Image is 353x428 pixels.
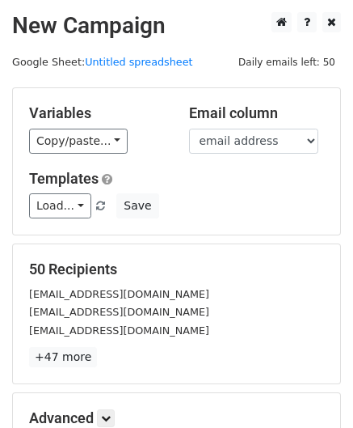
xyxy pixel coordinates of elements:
small: [EMAIL_ADDRESS][DOMAIN_NAME] [29,306,209,318]
a: Untitled spreadsheet [85,56,192,68]
span: Daily emails left: 50 [233,53,341,71]
small: Google Sheet: [12,56,193,68]
a: Daily emails left: 50 [233,56,341,68]
a: +47 more [29,347,97,367]
h5: Advanced [29,409,324,427]
h2: New Campaign [12,12,341,40]
a: Load... [29,193,91,218]
h5: 50 Recipients [29,261,324,278]
button: Save [116,193,158,218]
h5: Email column [189,104,325,122]
small: [EMAIL_ADDRESS][DOMAIN_NAME] [29,324,209,337]
iframe: Chat Widget [272,350,353,428]
small: [EMAIL_ADDRESS][DOMAIN_NAME] [29,288,209,300]
a: Copy/paste... [29,129,128,154]
a: Templates [29,170,99,187]
h5: Variables [29,104,165,122]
